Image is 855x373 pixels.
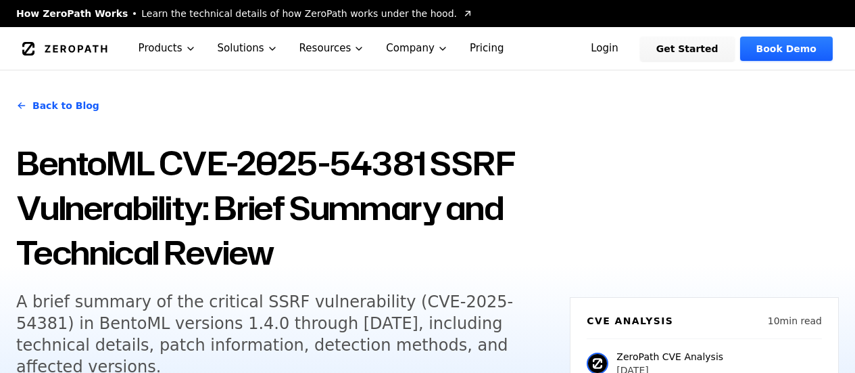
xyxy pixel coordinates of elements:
a: Back to Blog [16,87,99,125]
button: Products [128,27,207,70]
span: How ZeroPath Works [16,7,128,20]
p: 10 min read [768,314,822,328]
a: Login [575,37,635,61]
button: Company [375,27,459,70]
p: ZeroPath CVE Analysis [616,350,723,364]
a: Book Demo [740,37,833,61]
button: Solutions [207,27,289,70]
h6: CVE Analysis [587,314,673,328]
h1: BentoML CVE-2025-54381 SSRF Vulnerability: Brief Summary and Technical Review [16,141,554,275]
span: Learn the technical details of how ZeroPath works under the hood. [141,7,457,20]
a: How ZeroPath WorksLearn the technical details of how ZeroPath works under the hood. [16,7,473,20]
a: Pricing [459,27,515,70]
a: Get Started [640,37,735,61]
button: Resources [289,27,376,70]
